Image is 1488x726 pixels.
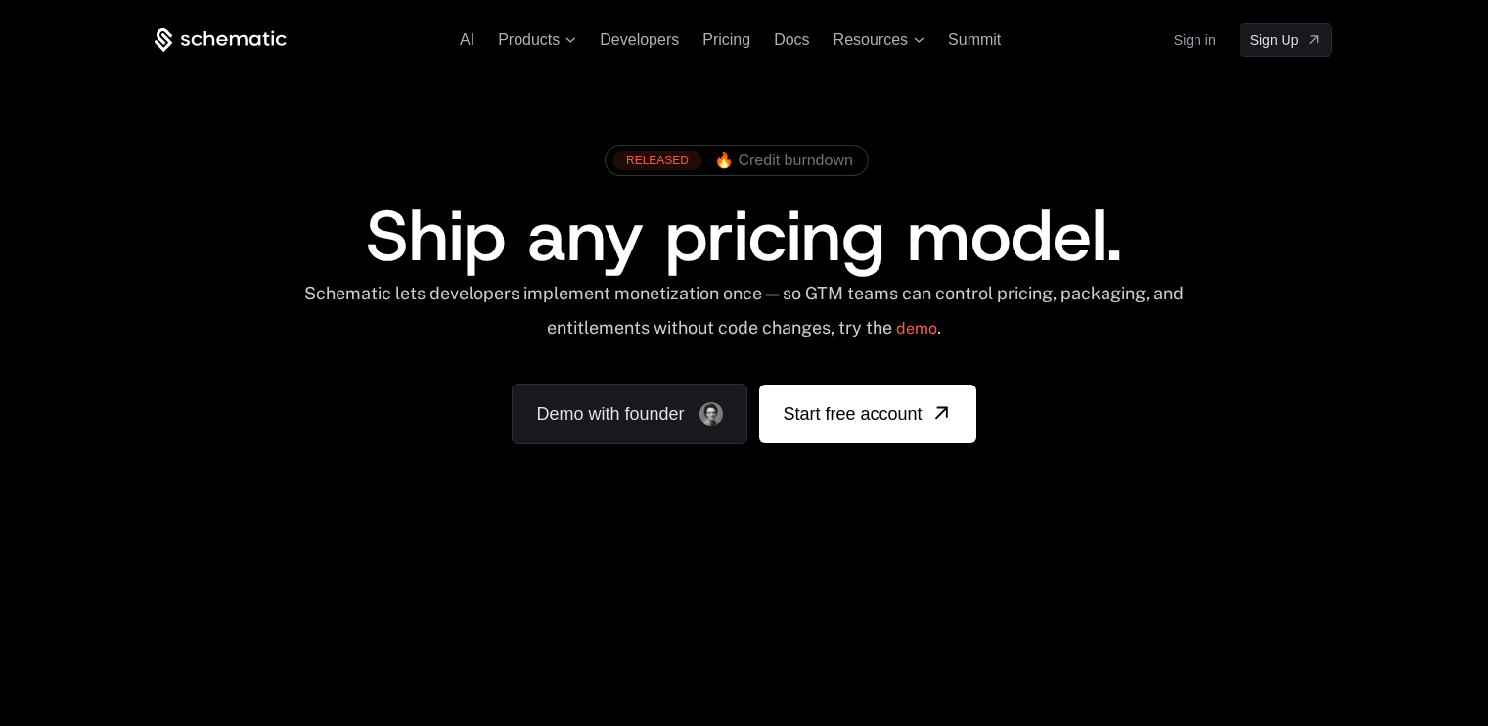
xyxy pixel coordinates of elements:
a: Developers [600,31,679,48]
a: [object Object] [1240,23,1333,57]
span: Products [498,31,560,49]
a: demo [896,305,937,352]
span: 🔥 Credit burndown [714,152,853,169]
a: Demo with founder, ,[object Object] [512,384,747,444]
a: Sign in [1174,24,1216,56]
a: Docs [774,31,809,48]
a: Summit [948,31,1001,48]
span: Resources [834,31,908,49]
div: RELEASED [612,151,702,170]
span: Start free account [783,400,922,428]
span: Ship any pricing model. [366,189,1122,283]
a: Pricing [702,31,750,48]
a: [object Object] [759,385,975,443]
a: AI [460,31,474,48]
img: Founder [699,402,723,426]
span: Sign Up [1250,30,1299,50]
a: [object Object],[object Object] [612,151,853,170]
div: Schematic lets developers implement monetization once — so GTM teams can control pricing, packagi... [302,283,1186,352]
